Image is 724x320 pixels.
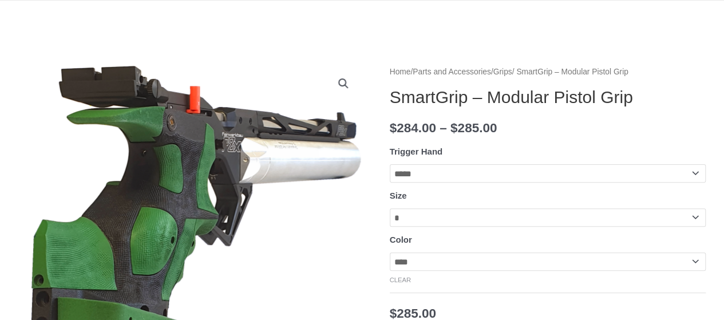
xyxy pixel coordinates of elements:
[390,191,407,200] label: Size
[413,68,491,76] a: Parts and Accessories
[390,276,412,283] a: Clear options
[390,235,412,244] label: Color
[390,68,411,76] a: Home
[440,121,447,135] span: –
[450,121,497,135] bdi: 285.00
[450,121,458,135] span: $
[390,65,706,80] nav: Breadcrumb
[390,147,443,156] label: Trigger Hand
[390,121,436,135] bdi: 284.00
[390,87,706,108] h1: SmartGrip – Modular Pistol Grip
[493,68,512,76] a: Grips
[390,121,397,135] span: $
[333,73,354,94] a: View full-screen image gallery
